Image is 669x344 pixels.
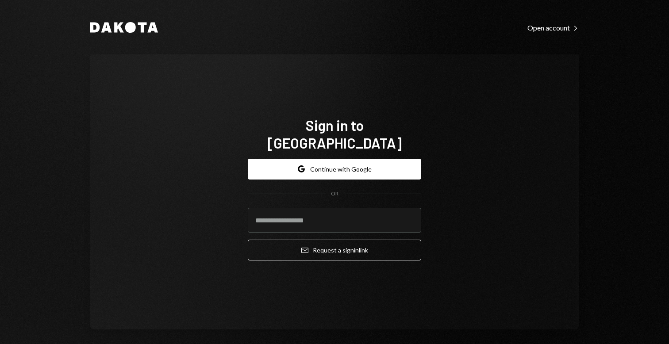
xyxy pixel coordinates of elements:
div: OR [331,190,338,198]
button: Continue with Google [248,159,421,180]
h1: Sign in to [GEOGRAPHIC_DATA] [248,116,421,152]
button: Request a signinlink [248,240,421,260]
a: Open account [527,23,579,32]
